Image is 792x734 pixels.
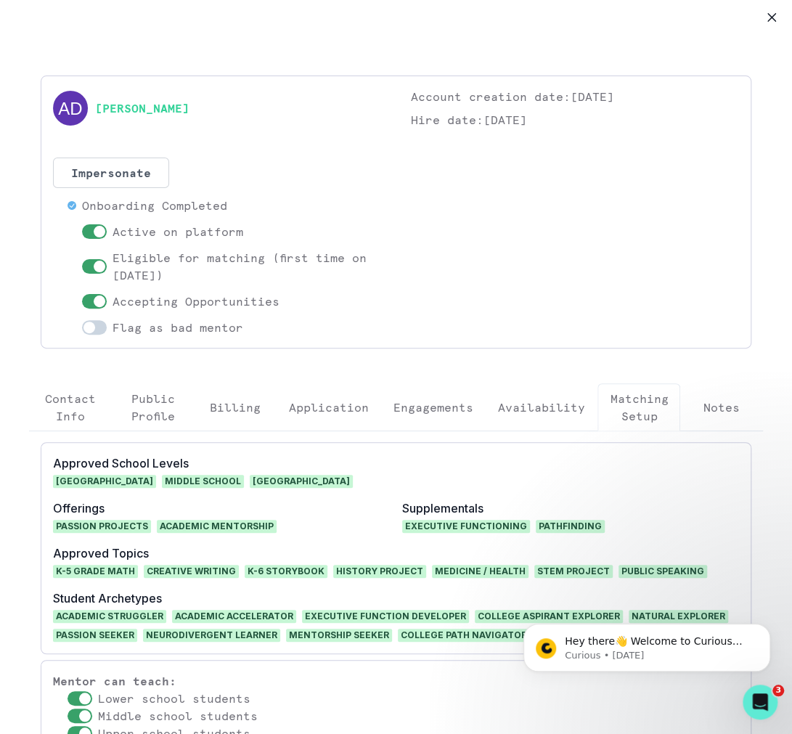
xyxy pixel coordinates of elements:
[113,223,243,240] p: Active on platform
[210,399,261,416] p: Billing
[144,565,239,578] span: Creative Writing
[95,99,189,117] a: [PERSON_NAME]
[41,390,99,425] p: Contact Info
[475,610,623,623] span: COLLEGE ASPIRANT EXPLORER
[53,565,138,578] span: K-5 Grade Math
[289,399,369,416] p: Application
[162,475,244,488] span: Middle School
[703,399,740,416] p: Notes
[610,390,668,425] p: Matching Setup
[53,158,169,188] button: Impersonate
[498,399,585,416] p: Availability
[113,249,382,284] p: Eligible for matching (first time on [DATE])
[250,475,353,488] span: [GEOGRAPHIC_DATA]
[534,565,613,578] span: STEM Project
[53,672,739,690] p: Mentor can teach:
[53,499,391,517] p: Offerings
[536,520,605,533] span: Pathfinding
[432,565,528,578] span: Medicine / Health
[402,499,740,517] p: Supplementals
[502,593,792,695] iframe: Intercom notifications message
[53,629,137,642] span: PASSION SEEKER
[113,293,279,310] p: Accepting Opportunities
[53,610,166,623] span: ACADEMIC STRUGGLER
[411,111,740,129] p: Hire date: [DATE]
[286,629,392,642] span: MENTORSHIP SEEKER
[157,520,277,533] span: Academic Mentorship
[53,520,151,533] span: Passion Projects
[398,629,530,642] span: COLLEGE PATH NAVIGATOR
[53,91,88,126] img: svg
[124,390,182,425] p: Public Profile
[743,685,777,719] iframe: Intercom live chat
[53,545,739,562] p: Approved Topics
[402,520,530,533] span: Executive Functioning
[113,319,243,336] p: Flag as bad mentor
[333,565,426,578] span: History Project
[143,629,280,642] span: NEURODIVERGENT LEARNER
[302,610,469,623] span: EXECUTIVE FUNCTION DEVELOPER
[393,399,473,416] p: Engagements
[760,6,783,29] button: Close
[82,197,227,214] p: Onboarding Completed
[98,690,250,707] p: Lower school students
[53,590,739,607] p: Student Archetypes
[53,475,156,488] span: [GEOGRAPHIC_DATA]
[172,610,296,623] span: ACADEMIC ACCELERATOR
[772,685,784,696] span: 3
[245,565,327,578] span: K-6 Storybook
[411,88,740,105] p: Account creation date: [DATE]
[53,454,391,472] p: Approved School Levels
[619,565,707,578] span: Public Speaking
[98,707,258,725] p: Middle school students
